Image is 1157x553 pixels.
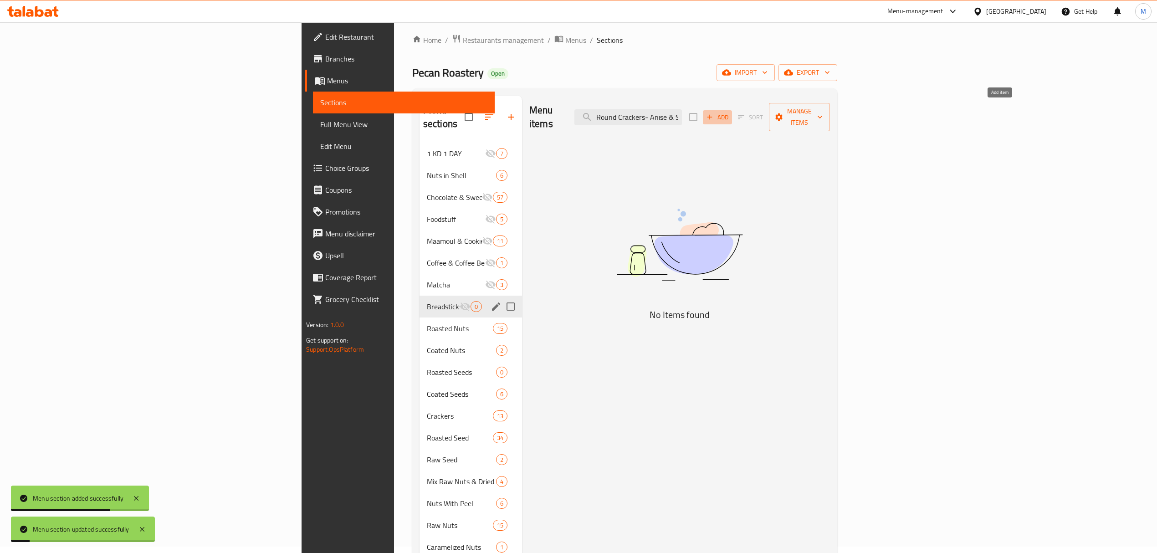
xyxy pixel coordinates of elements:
[427,323,493,334] span: Roasted Nuts
[325,294,487,305] span: Grocery Checklist
[497,499,507,508] span: 6
[717,64,775,81] button: import
[330,319,344,331] span: 1.0.0
[493,432,507,443] div: items
[487,70,508,77] span: Open
[427,389,496,399] span: Coated Seeds
[427,257,485,268] div: Coffee & Coffee Beans
[496,389,507,399] div: items
[485,214,496,225] svg: Inactive section
[313,92,495,113] a: Sections
[500,106,522,128] button: Add section
[566,307,794,322] h5: No Items found
[420,514,522,536] div: Raw Nuts15
[485,279,496,290] svg: Inactive section
[493,192,507,203] div: items
[420,164,522,186] div: Nuts in Shell6
[412,34,837,46] nav: breadcrumb
[33,493,123,503] div: Menu section added successfully
[427,476,496,487] span: Mix Raw Nuts & Dried Fruits
[565,35,586,46] span: Menus
[420,274,522,296] div: Matcha3
[313,135,495,157] a: Edit Menu
[496,476,507,487] div: items
[786,67,830,78] span: export
[497,259,507,267] span: 1
[986,6,1046,16] div: [GEOGRAPHIC_DATA]
[305,266,495,288] a: Coverage Report
[482,192,493,203] svg: Inactive section
[427,367,496,378] span: Roasted Seeds
[420,492,522,514] div: Nuts With Peel6
[427,432,493,443] span: Roasted Seed
[427,410,493,421] span: Crackers
[306,343,364,355] a: Support.OpsPlatform
[703,110,732,124] button: Add
[427,192,482,203] span: Chocolate & Sweets
[427,236,482,246] span: Maamoul & Cookies
[420,186,522,208] div: Chocolate & Sweets57
[427,279,485,290] span: Matcha
[420,208,522,230] div: Foodstuff5
[420,361,522,383] div: Roasted Seeds0
[427,520,493,531] span: Raw Nuts
[427,148,485,159] div: 1 KD 1 DAY
[325,31,487,42] span: Edit Restaurant
[427,214,485,225] div: Foodstuff
[496,542,507,553] div: items
[497,149,507,158] span: 7
[496,498,507,509] div: items
[482,236,493,246] svg: Inactive section
[420,471,522,492] div: Mix Raw Nuts & Dried Fruits4
[471,301,482,312] div: items
[33,524,129,534] div: Menu section updated successfully
[724,67,768,78] span: import
[496,345,507,356] div: items
[732,110,769,124] span: Sort items
[496,367,507,378] div: items
[590,35,593,46] li: /
[420,405,522,427] div: Crackers13
[497,215,507,224] span: 5
[493,434,507,442] span: 34
[305,223,495,245] a: Menu disclaimer
[493,520,507,531] div: items
[705,112,730,123] span: Add
[320,119,487,130] span: Full Menu View
[496,279,507,290] div: items
[325,272,487,283] span: Coverage Report
[496,148,507,159] div: items
[427,498,496,509] div: Nuts With Peel
[325,250,487,261] span: Upsell
[320,141,487,152] span: Edit Menu
[463,35,544,46] span: Restaurants management
[427,301,460,312] span: Breadsticks
[487,68,508,79] div: Open
[305,179,495,201] a: Coupons
[497,346,507,355] span: 2
[489,300,503,313] button: edit
[887,6,943,17] div: Menu-management
[493,323,507,334] div: items
[420,230,522,252] div: Maamoul & Cookies11
[427,542,496,553] span: Caramelized Nuts
[305,70,495,92] a: Menus
[496,170,507,181] div: items
[305,48,495,70] a: Branches
[485,257,496,268] svg: Inactive section
[305,26,495,48] a: Edit Restaurant
[420,339,522,361] div: Coated Nuts2
[574,109,682,125] input: search
[325,163,487,174] span: Choice Groups
[327,75,487,86] span: Menus
[776,106,823,128] span: Manage items
[493,237,507,246] span: 11
[306,319,328,331] span: Version:
[493,521,507,530] span: 15
[769,103,830,131] button: Manage items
